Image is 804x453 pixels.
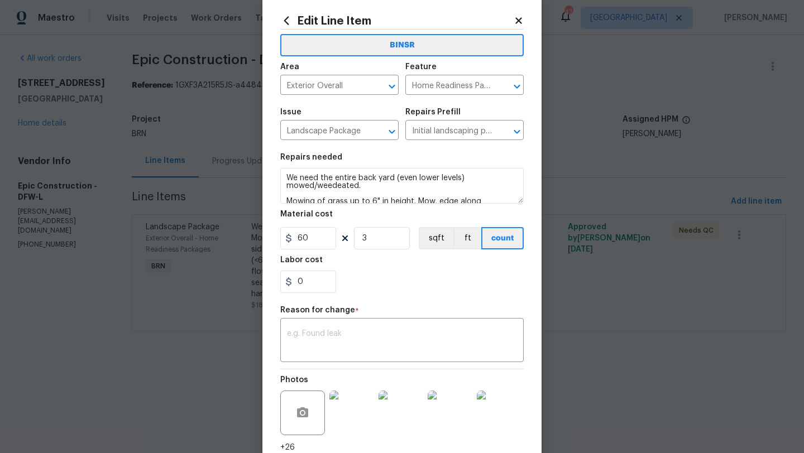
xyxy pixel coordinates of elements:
button: Open [509,124,525,139]
span: +26 [280,442,295,453]
button: Open [384,124,400,139]
h5: Photos [280,376,308,384]
h5: Repairs needed [280,153,342,161]
h5: Material cost [280,210,333,218]
h5: Feature [405,63,437,71]
h5: Repairs Prefill [405,108,461,116]
button: BINSR [280,34,524,56]
button: ft [453,227,481,249]
button: count [481,227,524,249]
h5: Labor cost [280,256,323,264]
h2: Edit Line Item [280,15,514,27]
button: Open [384,79,400,94]
textarea: We need the entire back yard (even lower levels) mowed/weedeated. Mowing of grass up to 6" in hei... [280,168,524,204]
h5: Area [280,63,299,71]
button: sqft [419,227,453,249]
h5: Reason for change [280,306,355,314]
h5: Issue [280,108,301,116]
button: Open [509,79,525,94]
